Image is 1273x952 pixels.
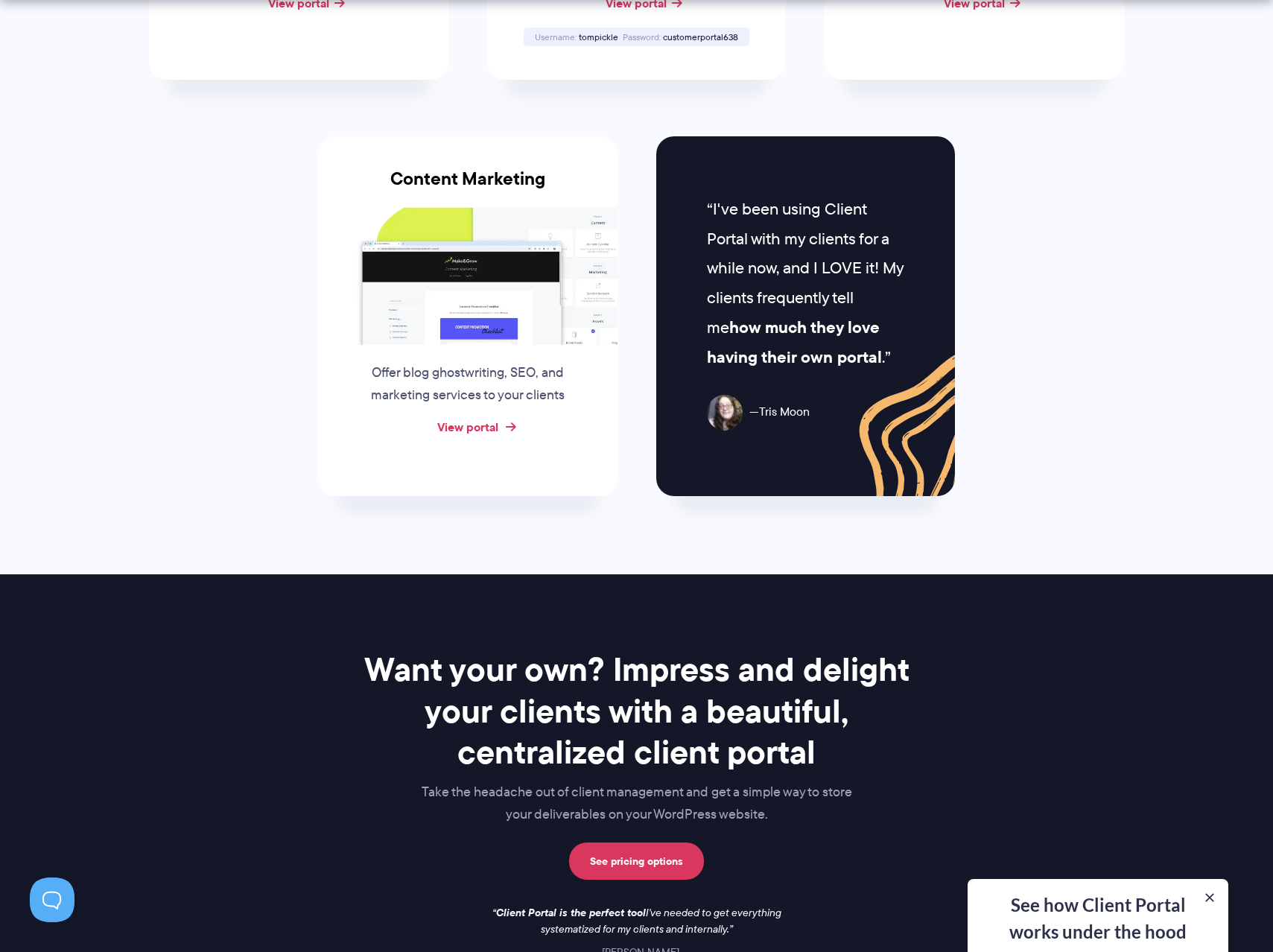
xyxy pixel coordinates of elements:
strong: how much they love having their own portal [707,315,882,369]
iframe: Toggle Customer Support [30,878,74,922]
strong: Client Portal is the perfect tool [496,904,646,921]
p: Take the headache out of client management and get a simple way to store your deliverables on you... [340,781,934,826]
p: I've needed to get everything systematized for my clients and internally. [480,905,793,938]
p: Offer blog ghostwriting, SEO, and marketing services to your clients [355,362,581,407]
span: Username [535,31,577,43]
h2: Want your own? Impress and delight your clients with a beautiful, centralized client portal [340,649,934,772]
a: View portal [437,418,498,436]
h3: Content Marketing [318,168,618,207]
span: Password [623,31,661,43]
a: See pricing options [569,842,704,880]
p: I've been using Client Portal with my clients for a while now, and I LOVE it! My clients frequent... [707,194,904,372]
span: tompickle [579,31,618,43]
span: customerportal638 [663,31,738,43]
span: Tris Moon [749,402,810,423]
